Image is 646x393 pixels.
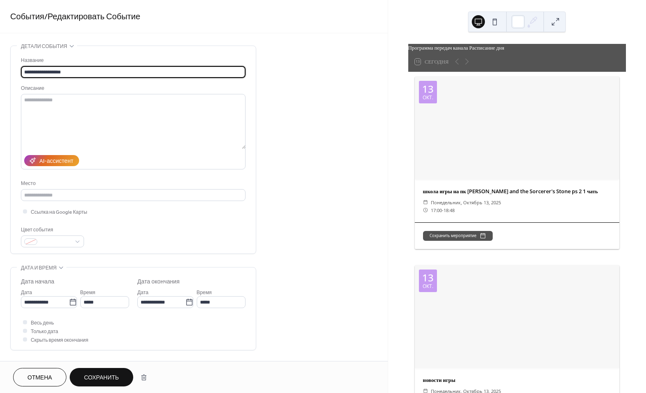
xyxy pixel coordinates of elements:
a: События [10,9,44,25]
button: Отмена [13,368,66,386]
span: Дата [21,288,32,297]
div: окт. [423,284,433,289]
button: Сохранить [70,368,133,386]
span: - [442,206,444,214]
span: Время [80,288,96,297]
div: 13 [422,84,434,94]
div: окт. [423,95,433,100]
span: 17:00 [431,206,442,214]
div: Описание [21,84,244,93]
div: новости игры [415,376,619,384]
span: Повторяющееся событие [21,360,95,369]
button: Сохранить мероприятие [423,231,493,241]
span: 18:48 [444,206,455,214]
div: 13 [422,273,434,283]
div: ​ [423,199,428,206]
div: школа игры на пк [PERSON_NAME] and the Sorcerer's Stone ps 2 1 чать [415,187,619,195]
span: понедельник, октябрь 13, 2025 [431,199,501,206]
div: AI-ассистент [39,157,73,166]
button: AI-ассистент [24,155,79,166]
span: Ссылка на Google Карты [31,208,87,217]
div: ​ [423,206,428,214]
span: Дата и время [21,264,57,272]
span: Весь день [31,319,54,327]
div: Место [21,179,244,188]
div: Дата окончания [137,278,180,286]
span: Только дата [31,327,58,336]
div: Цвет события [21,226,82,234]
div: Программа передач канала Расписание дня [408,44,626,52]
span: Скрыть время окончания [31,336,88,345]
span: Дата [137,288,148,297]
div: Дата начала [21,278,54,286]
span: Отмена [27,374,52,382]
span: Сохранить [84,374,119,382]
div: Название [21,56,244,65]
span: / Редактировать Событие [44,9,140,25]
span: Время [197,288,212,297]
span: Детали события [21,42,67,51]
